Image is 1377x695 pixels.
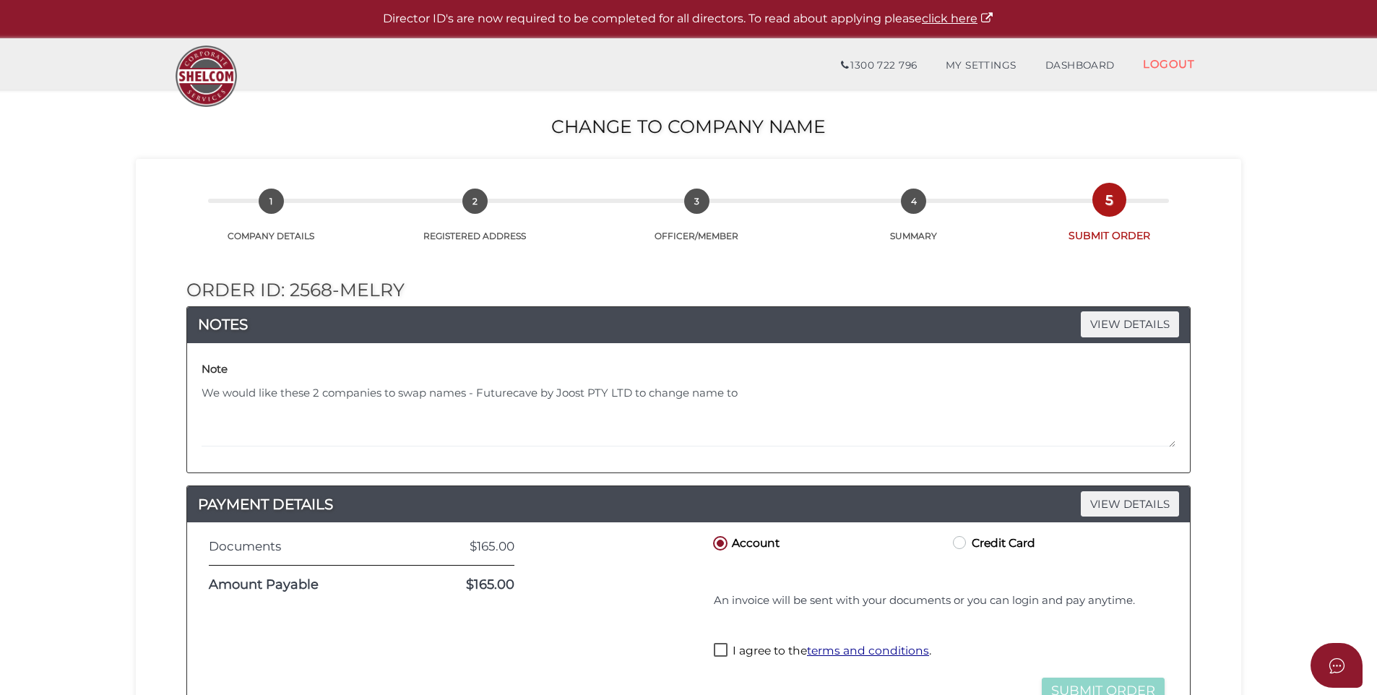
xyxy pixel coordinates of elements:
[187,313,1190,336] a: NOTESVIEW DETAILS
[714,643,931,661] label: I agree to the .
[187,493,1190,516] a: PAYMENT DETAILSVIEW DETAILS
[198,578,409,592] div: Amount Payable
[371,204,579,242] a: 2REGISTERED ADDRESS
[1013,203,1205,243] a: 5SUBMIT ORDER
[409,578,525,592] div: $165.00
[168,38,244,114] img: Logo
[579,204,815,242] a: 3OFFICER/MEMBER
[714,595,1165,607] h4: An invoice will be sent with your documents or you can login and pay anytime.
[684,189,709,214] span: 3
[198,540,409,553] div: Documents
[1081,491,1179,517] span: VIEW DETAILS
[1097,187,1122,212] span: 5
[1081,311,1179,337] span: VIEW DETAILS
[814,204,1013,242] a: 4SUMMARY
[922,12,994,25] a: click here
[36,11,1341,27] p: Director ID's are now required to be completed for all directors. To read about applying please
[931,51,1031,80] a: MY SETTINGS
[462,189,488,214] span: 2
[187,493,1190,516] h4: PAYMENT DETAILS
[901,189,926,214] span: 4
[259,189,284,214] span: 1
[172,204,371,242] a: 1COMPANY DETAILS
[187,313,1190,336] h4: NOTES
[186,280,1191,301] h2: Order ID: 2568-MELrY
[1311,643,1363,688] button: Open asap
[826,51,931,80] a: 1300 722 796
[807,644,929,657] a: terms and conditions
[202,363,228,376] h4: Note
[950,533,1035,551] label: Credit Card
[1031,51,1129,80] a: DASHBOARD
[710,533,780,551] label: Account
[409,540,525,553] div: $165.00
[1128,49,1209,79] a: LOGOUT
